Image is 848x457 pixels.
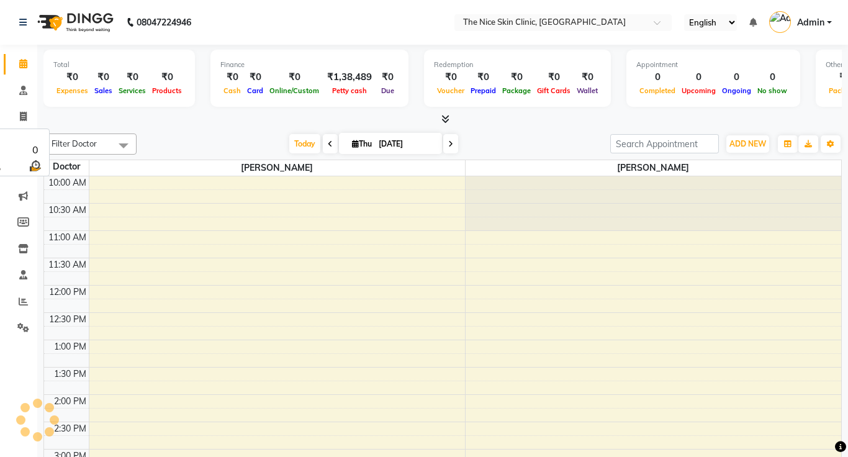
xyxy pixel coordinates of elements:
div: 0 [636,70,679,84]
span: Gift Cards [534,86,574,95]
div: 11:00 AM [46,231,89,244]
span: Sales [91,86,115,95]
div: Doctor [44,160,89,173]
span: Services [115,86,149,95]
span: Petty cash [329,86,370,95]
input: Search Appointment [610,134,719,153]
div: 12:00 PM [47,286,89,299]
span: [PERSON_NAME] [89,160,465,176]
span: Wallet [574,86,601,95]
div: ₹1,38,489 [322,70,377,84]
div: ₹0 [244,70,266,84]
div: 2:30 PM [52,422,89,435]
span: No show [754,86,790,95]
span: Package [499,86,534,95]
div: 0 [754,70,790,84]
div: 1:00 PM [52,340,89,353]
span: ADD NEW [729,139,766,148]
div: Appointment [636,60,790,70]
div: 12:30 PM [47,313,89,326]
span: Today [289,134,320,153]
div: Redemption [434,60,601,70]
span: [PERSON_NAME] [466,160,842,176]
div: 0 [719,70,754,84]
div: 2:00 PM [52,395,89,408]
img: logo [32,5,117,40]
span: Cash [220,86,244,95]
span: Completed [636,86,679,95]
div: ₹0 [266,70,322,84]
div: ₹0 [434,70,467,84]
span: Voucher [434,86,467,95]
div: ₹0 [534,70,574,84]
div: 10:00 AM [46,176,89,189]
input: 2025-09-04 [375,135,437,153]
div: 0 [679,70,719,84]
img: Admin [769,11,791,33]
div: ₹0 [115,70,149,84]
div: Total [53,60,185,70]
div: Finance [220,60,399,70]
span: Thu [349,139,375,148]
div: ₹0 [53,70,91,84]
div: ₹0 [91,70,115,84]
button: ADD NEW [726,135,769,153]
div: 1:30 PM [52,368,89,381]
img: wait_time.png [27,158,43,173]
span: Expenses [53,86,91,95]
div: 11:30 AM [46,258,89,271]
div: ₹0 [149,70,185,84]
span: Due [378,86,397,95]
span: Online/Custom [266,86,322,95]
div: 10:30 AM [46,204,89,217]
div: ₹0 [574,70,601,84]
span: Admin [797,16,824,29]
div: ₹0 [377,70,399,84]
span: Ongoing [719,86,754,95]
span: Prepaid [467,86,499,95]
div: ₹0 [467,70,499,84]
div: 0 [27,143,43,158]
div: ₹0 [499,70,534,84]
span: Upcoming [679,86,719,95]
b: 08047224946 [137,5,191,40]
span: Card [244,86,266,95]
span: Products [149,86,185,95]
span: Filter Doctor [52,138,97,148]
div: ₹0 [220,70,244,84]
